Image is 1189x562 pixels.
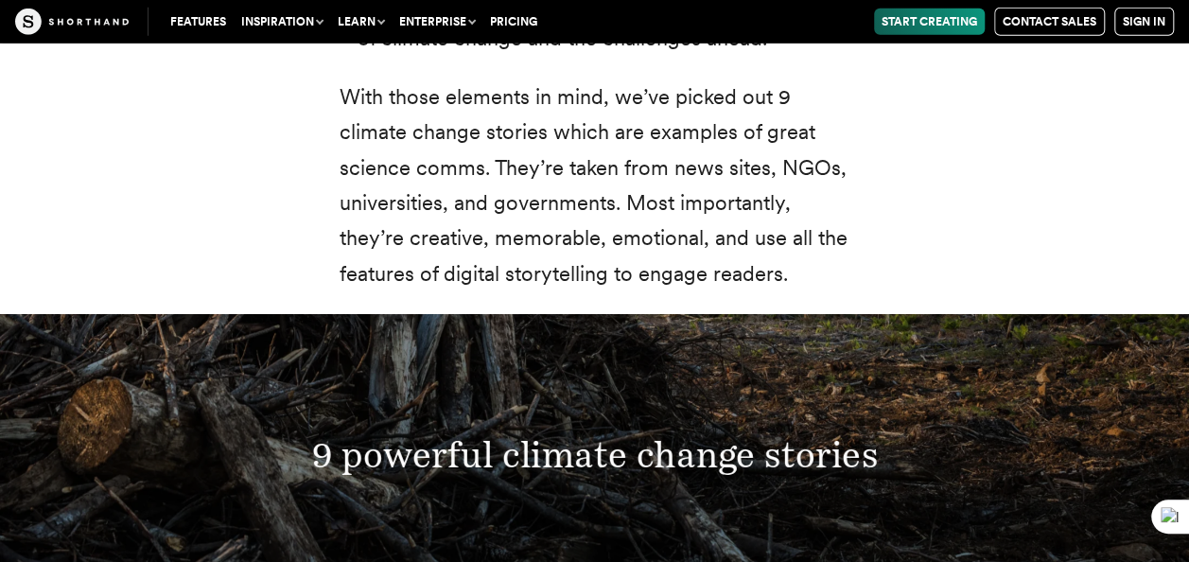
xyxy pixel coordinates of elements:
button: Enterprise [392,9,482,35]
button: Learn [330,9,392,35]
a: Sign in [1114,8,1174,36]
a: Features [163,9,234,35]
img: The Craft [15,9,129,35]
button: Inspiration [234,9,330,35]
a: Pricing [482,9,545,35]
h3: 9 powerful climate change stories [163,433,1027,476]
a: Start Creating [874,9,985,35]
a: Contact Sales [994,8,1105,36]
p: With those elements in mind, we’ve picked out 9 climate change stories which are examples of grea... [340,79,850,291]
